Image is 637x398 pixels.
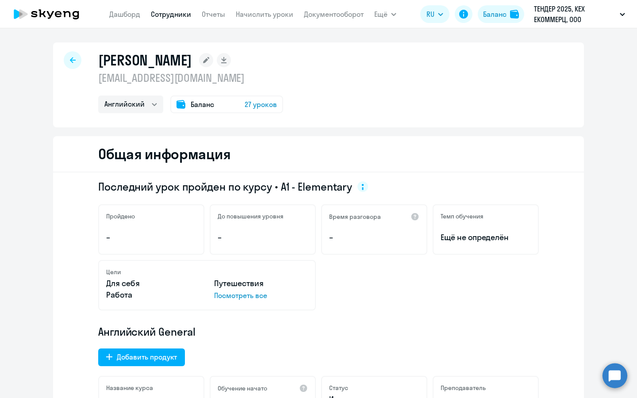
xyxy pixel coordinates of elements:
[109,10,140,19] a: Дашборд
[218,384,267,392] h5: Обучение начато
[304,10,364,19] a: Документооборот
[98,145,230,163] h2: Общая информация
[426,9,434,19] span: RU
[106,212,135,220] h5: Пройдено
[218,212,284,220] h5: До повышения уровня
[374,9,388,19] span: Ещё
[483,9,507,19] div: Баланс
[441,212,484,220] h5: Темп обучения
[106,289,200,301] p: Работа
[441,384,486,392] h5: Преподаватель
[236,10,293,19] a: Начислить уроки
[106,232,196,243] p: –
[478,5,524,23] button: Балансbalance
[329,232,419,243] p: –
[98,51,192,69] h1: [PERSON_NAME]
[441,232,531,243] span: Ещё не определён
[245,99,277,110] span: 27 уроков
[510,10,519,19] img: balance
[191,99,214,110] span: Баланс
[98,325,196,339] span: Английский General
[98,71,283,85] p: [EMAIL_ADDRESS][DOMAIN_NAME]
[98,348,185,366] button: Добавить продукт
[329,384,348,392] h5: Статус
[202,10,225,19] a: Отчеты
[530,4,629,25] button: ТЕНДЕР 2025, КЕХ ЕКОММЕРЦ, ООО
[106,278,200,289] p: Для себя
[117,352,177,362] div: Добавить продукт
[534,4,616,25] p: ТЕНДЕР 2025, КЕХ ЕКОММЕРЦ, ООО
[106,268,121,276] h5: Цели
[106,384,153,392] h5: Название курса
[218,232,308,243] p: –
[214,290,308,301] p: Посмотреть все
[420,5,449,23] button: RU
[374,5,396,23] button: Ещё
[98,180,352,194] span: Последний урок пройден по курсу • A1 - Elementary
[151,10,191,19] a: Сотрудники
[329,213,381,221] h5: Время разговора
[214,278,308,289] p: Путешествия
